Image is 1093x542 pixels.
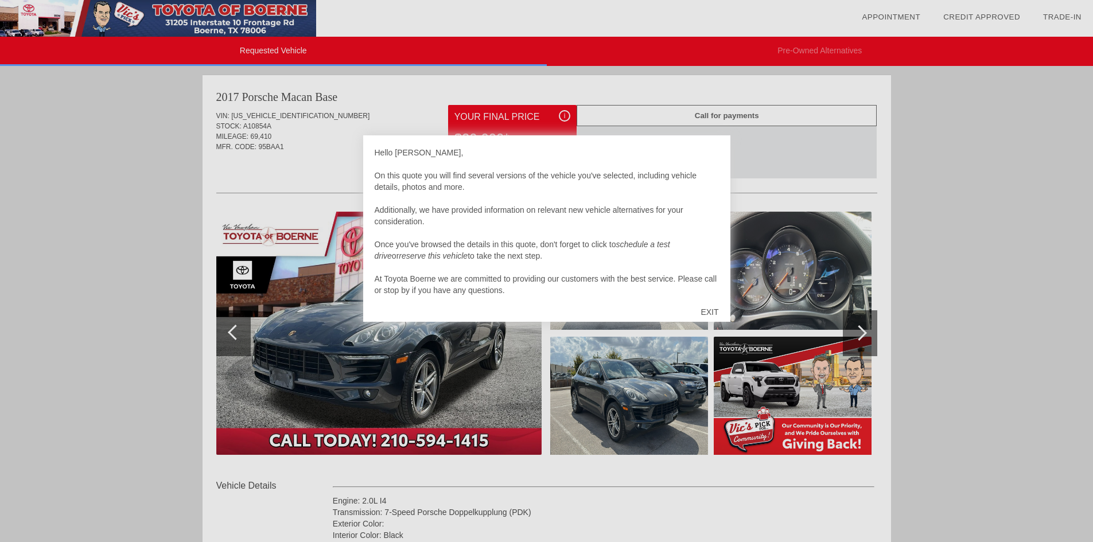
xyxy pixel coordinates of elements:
[375,240,670,260] em: schedule a test drive
[689,295,730,329] div: EXIT
[399,251,468,260] em: reserve this vehicle
[862,13,920,21] a: Appointment
[943,13,1020,21] a: Credit Approved
[375,147,719,296] div: Hello [PERSON_NAME], On this quote you will find several versions of the vehicle you've selected,...
[1043,13,1082,21] a: Trade-In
